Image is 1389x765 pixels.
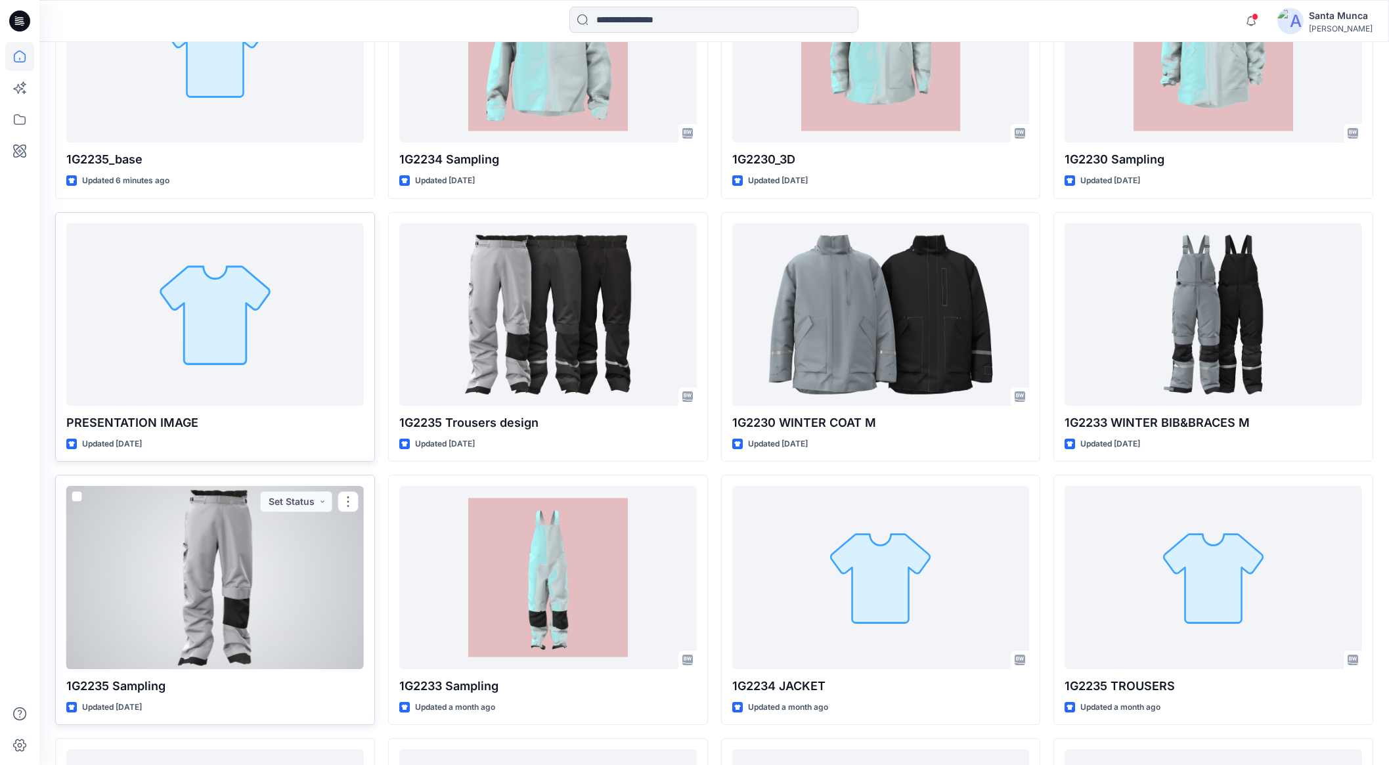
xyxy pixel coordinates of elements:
a: 1G2234 JACKET [732,486,1030,668]
p: Updated 6 minutes ago [82,174,169,188]
p: 1G2233 WINTER BIB&BRACES M [1065,414,1362,432]
p: 1G2235 Sampling [66,677,364,695]
p: Updated a month ago [1080,701,1160,714]
p: Updated a month ago [748,701,828,714]
a: 1G2235 Trousers design [399,223,697,406]
p: Updated [DATE] [1080,174,1140,188]
p: Updated [DATE] [415,437,475,451]
a: 1G2235 Sampling [66,486,364,668]
p: 1G2230 Sampling [1065,150,1362,169]
a: 1G2233 WINTER BIB&BRACES M [1065,223,1362,406]
p: Updated [DATE] [82,701,142,714]
img: avatar [1277,8,1304,34]
p: 1G2230_3D [732,150,1030,169]
a: 1G2233 Sampling [399,486,697,668]
p: Updated [DATE] [748,174,808,188]
div: [PERSON_NAME] [1309,24,1373,33]
p: PRESENTATION IMAGE [66,414,364,432]
p: Updated a month ago [415,701,495,714]
div: Santa Munca [1309,8,1373,24]
p: 1G2235 TROUSERS [1065,677,1362,695]
a: PRESENTATION IMAGE [66,223,364,406]
p: Updated [DATE] [748,437,808,451]
a: 1G2235 TROUSERS [1065,486,1362,668]
p: Updated [DATE] [1080,437,1140,451]
p: 1G2230 WINTER COAT M [732,414,1030,432]
a: 1G2230 WINTER COAT M [732,223,1030,406]
p: 1G2235 Trousers design [399,414,697,432]
p: 1G2234 Sampling [399,150,697,169]
p: 1G2233 Sampling [399,677,697,695]
p: Updated [DATE] [82,437,142,451]
p: 1G2234 JACKET [732,677,1030,695]
p: Updated [DATE] [415,174,475,188]
p: 1G2235_base [66,150,364,169]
